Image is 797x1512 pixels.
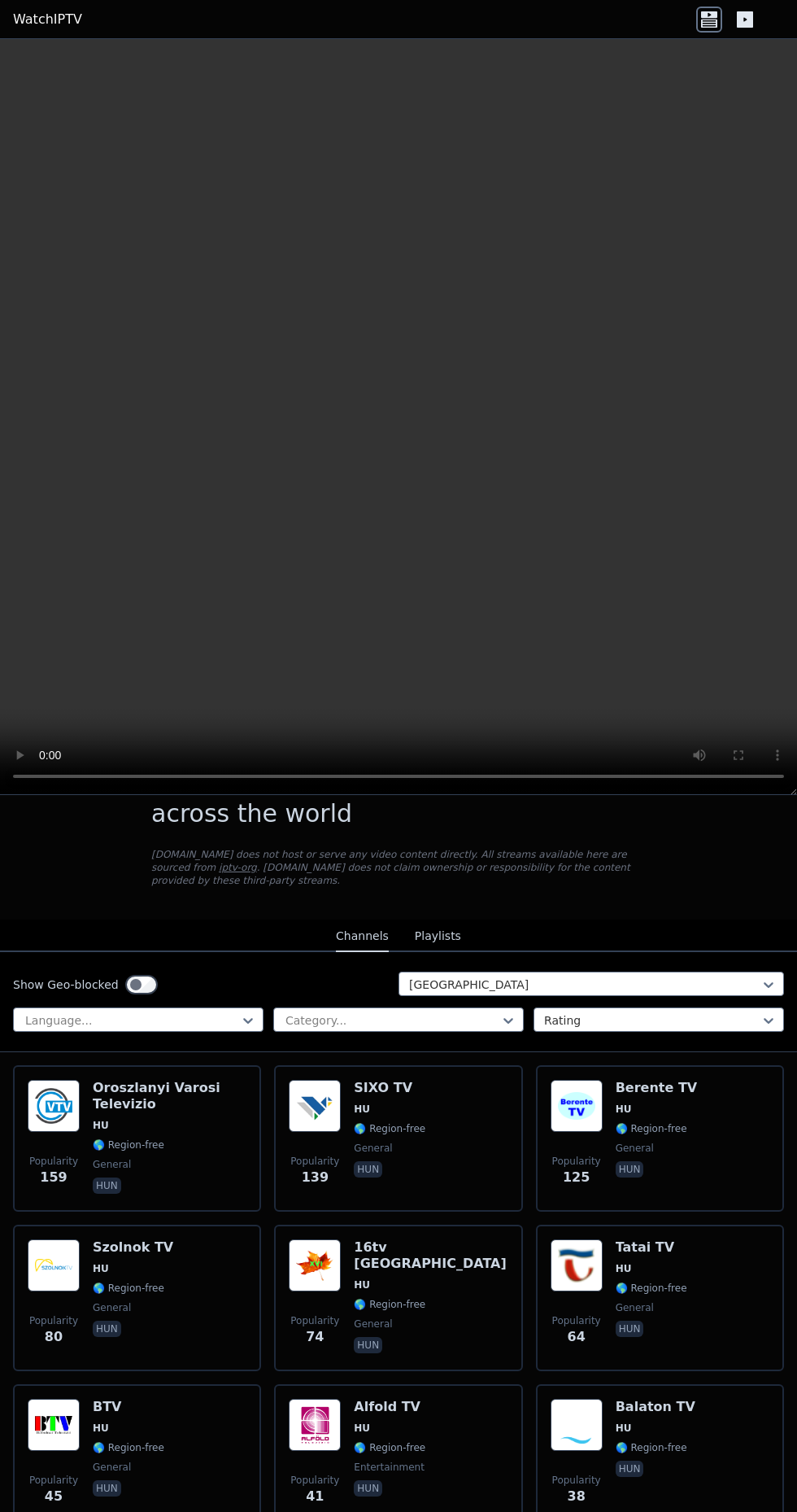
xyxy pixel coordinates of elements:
span: Popularity [552,1314,601,1327]
span: Popularity [29,1155,78,1168]
span: 🌎 Region-free [616,1122,687,1135]
p: hun [93,1178,121,1194]
span: HU [354,1422,370,1435]
p: hun [354,1337,382,1353]
span: 80 [45,1327,63,1347]
span: Popularity [290,1474,339,1487]
h6: SIXO TV [354,1080,425,1096]
span: HU [93,1119,109,1132]
a: iptv-org [219,862,257,873]
img: Balaton TV [551,1399,603,1451]
p: hun [93,1321,121,1337]
span: Popularity [552,1155,601,1168]
h6: Tatai TV [616,1239,687,1256]
p: hun [616,1161,644,1178]
span: general [354,1318,392,1331]
span: 🌎 Region-free [93,1138,164,1151]
span: Popularity [29,1314,78,1327]
span: general [93,1158,131,1171]
img: Szolnok TV [28,1239,80,1291]
span: 🌎 Region-free [616,1441,687,1454]
span: Popularity [290,1155,339,1168]
img: Alfold TV [289,1399,341,1451]
h6: 16tv [GEOGRAPHIC_DATA] [354,1239,507,1272]
img: Berente TV [551,1080,603,1132]
button: Channels [336,921,389,952]
span: HU [354,1103,370,1116]
h6: Berente TV [616,1080,698,1096]
span: 38 [568,1487,586,1506]
img: BTV [28,1399,80,1451]
span: HU [616,1422,632,1435]
span: 🌎 Region-free [354,1122,425,1135]
img: 16tv Budapest [289,1239,341,1291]
span: general [93,1301,131,1314]
span: HU [616,1103,632,1116]
span: Popularity [290,1314,339,1327]
img: SIXO TV [289,1080,341,1132]
span: Popularity [552,1474,601,1487]
span: 🌎 Region-free [616,1282,687,1295]
h6: Oroszlanyi Varosi Televizio [93,1080,246,1112]
a: WatchIPTV [13,10,82,29]
span: HU [616,1262,632,1275]
h6: Alfold TV [354,1399,425,1415]
h6: Balaton TV [616,1399,695,1415]
span: 64 [568,1327,586,1347]
p: hun [354,1480,382,1497]
span: 45 [45,1487,63,1506]
button: Playlists [415,921,461,952]
h1: - Free IPTV streams from across the world [151,770,646,828]
span: 🌎 Region-free [93,1441,164,1454]
span: general [93,1461,131,1474]
img: Tatai TV [551,1239,603,1291]
h6: Szolnok TV [93,1239,173,1256]
span: general [616,1142,654,1155]
p: [DOMAIN_NAME] does not host or serve any video content directly. All streams available here are s... [151,848,646,887]
span: 125 [563,1168,590,1187]
span: entertainment [354,1461,425,1474]
span: 74 [306,1327,324,1347]
span: general [616,1301,654,1314]
span: Popularity [29,1474,78,1487]
span: 139 [302,1168,329,1187]
img: Oroszlanyi Varosi Televizio [28,1080,80,1132]
h6: BTV [93,1399,164,1415]
span: HU [93,1262,109,1275]
p: hun [616,1461,644,1477]
p: hun [354,1161,382,1178]
label: Show Geo-blocked [13,977,119,993]
span: 🌎 Region-free [354,1298,425,1311]
span: HU [354,1278,370,1291]
p: hun [616,1321,644,1337]
span: 🌎 Region-free [93,1282,164,1295]
span: 🌎 Region-free [354,1441,425,1454]
span: 159 [40,1168,67,1187]
span: general [354,1142,392,1155]
p: hun [93,1480,121,1497]
span: HU [93,1422,109,1435]
span: 41 [306,1487,324,1506]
